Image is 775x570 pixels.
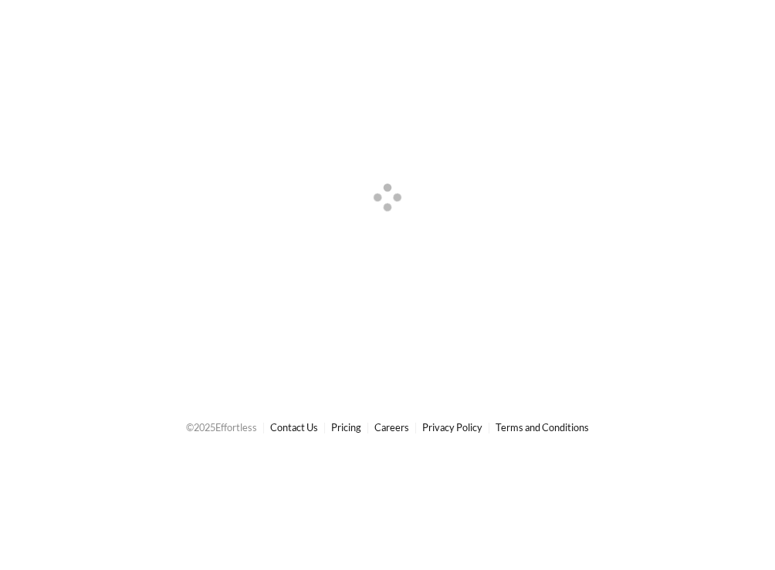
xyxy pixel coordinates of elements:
[186,421,257,433] span: © 2025 Effortless
[422,421,482,433] a: Privacy Policy
[374,421,409,433] a: Careers
[270,421,318,433] a: Contact Us
[496,421,589,433] a: Terms and Conditions
[331,421,361,433] a: Pricing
